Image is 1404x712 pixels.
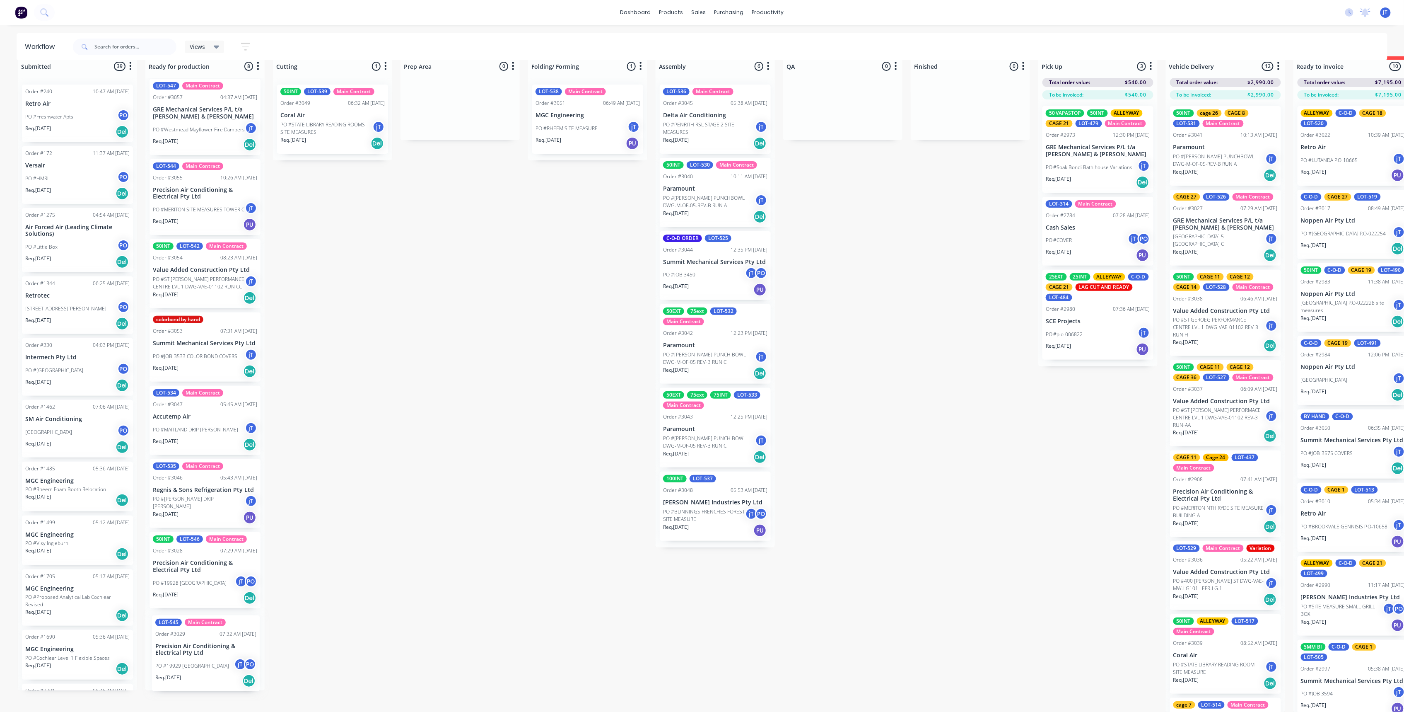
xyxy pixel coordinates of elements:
span: Views [190,42,205,51]
div: productivity [748,6,788,19]
a: dashboard [616,6,655,19]
span: To be invoiced: [1304,91,1339,99]
div: products [655,6,688,19]
input: Search for orders... [94,39,176,55]
span: $7,195.00 [1375,79,1402,86]
span: To be invoiced: [1177,91,1211,99]
span: $2,990.00 [1248,91,1274,99]
div: purchasing [710,6,748,19]
span: $540.00 [1125,91,1147,99]
span: $540.00 [1125,79,1147,86]
div: Workflow [25,42,59,52]
span: Total order value: [1304,79,1346,86]
span: JT [1383,9,1388,16]
img: Factory [15,6,27,19]
span: To be invoiced: [1049,91,1084,99]
span: $2,990.00 [1248,79,1274,86]
span: Total order value: [1177,79,1218,86]
div: sales [688,6,710,19]
span: $7,195.00 [1375,91,1402,99]
span: Total order value: [1049,79,1090,86]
